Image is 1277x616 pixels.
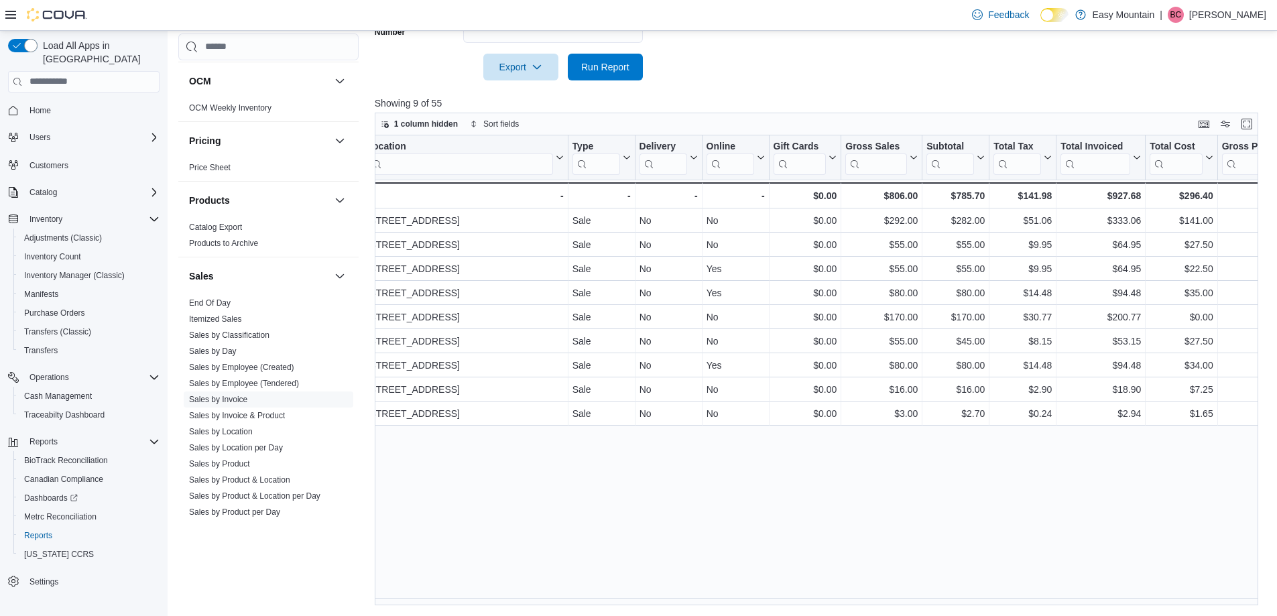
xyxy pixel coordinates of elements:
span: Inventory Count [24,251,81,262]
div: $806.00 [845,188,918,204]
input: Dark Mode [1040,8,1069,22]
span: Manifests [19,286,160,302]
button: Inventory Count [13,247,165,266]
a: OCM Weekly Inventory [189,103,271,113]
a: Inventory Manager (Classic) [19,267,130,284]
a: Canadian Compliance [19,471,109,487]
span: Washington CCRS [19,546,160,562]
h3: Pricing [189,134,221,147]
span: Sales by Product [189,458,250,469]
span: Adjustments (Classic) [19,230,160,246]
span: Settings [24,573,160,590]
span: Metrc Reconciliation [24,511,97,522]
a: End Of Day [189,298,231,308]
div: $785.70 [926,188,985,204]
span: Reports [29,436,58,447]
button: Customers [3,155,165,174]
div: - [572,188,630,204]
span: Reports [19,528,160,544]
span: Customers [29,160,68,171]
a: Sales by Invoice [189,395,247,404]
a: Catalog Export [189,223,242,232]
button: Purchase Orders [13,304,165,322]
button: Metrc Reconciliation [13,507,165,526]
span: Catalog Export [189,222,242,233]
h3: OCM [189,74,211,88]
span: Transfers [24,345,58,356]
span: Customers [24,156,160,173]
span: Price Sheet [189,162,231,173]
span: Canadian Compliance [24,474,103,485]
button: Users [3,128,165,147]
span: Inventory Manager (Classic) [24,270,125,281]
a: Transfers [19,343,63,359]
a: Sales by Invoice & Product [189,411,285,420]
a: Sales by Employee (Created) [189,363,294,372]
a: Sales by Product per Day [189,507,280,517]
span: Users [24,129,160,145]
a: Price Sheet [189,163,231,172]
button: OCM [189,74,329,88]
span: Inventory Manager (Classic) [19,267,160,284]
button: BioTrack Reconciliation [13,451,165,470]
button: Sort fields [465,116,524,132]
span: 1 column hidden [394,119,458,129]
div: OCM [178,100,359,121]
span: Sales by Invoice [189,394,247,405]
button: Canadian Compliance [13,470,165,489]
span: Transfers [19,343,160,359]
button: Inventory [3,210,165,229]
span: Manifests [24,289,58,300]
button: Run Report [568,54,643,80]
button: Catalog [3,183,165,202]
button: Pricing [332,133,348,149]
a: Sales by Employee (Tendered) [189,379,299,388]
a: Cash Management [19,388,97,404]
span: Sales by Employee (Tendered) [189,378,299,389]
span: Sales by Location [189,426,253,437]
div: Products [178,219,359,257]
button: Keyboard shortcuts [1196,116,1212,132]
button: Pricing [189,134,329,147]
span: Metrc Reconciliation [19,509,160,525]
span: Adjustments (Classic) [24,233,102,243]
a: Adjustments (Classic) [19,230,107,246]
button: Export [483,54,558,80]
div: $296.40 [1150,188,1213,204]
a: Customers [24,158,74,174]
a: Products to Archive [189,239,258,248]
button: Sales [332,268,348,284]
a: Dashboards [19,490,83,506]
span: Inventory [24,211,160,227]
span: Operations [29,372,69,383]
button: Cash Management [13,387,165,406]
a: Traceabilty Dashboard [19,407,110,423]
a: Sales by Location per Day [189,443,283,452]
div: - [639,188,697,204]
span: [US_STATE] CCRS [24,549,94,560]
a: Inventory Count [19,249,86,265]
span: Traceabilty Dashboard [24,410,105,420]
button: Transfers [13,341,165,360]
span: Sales by Classification [189,330,269,341]
span: Run Report [581,60,629,74]
a: Sales by Product & Location per Day [189,491,320,501]
span: Load All Apps in [GEOGRAPHIC_DATA] [38,39,160,66]
span: Sales by Day [189,346,237,357]
a: Manifests [19,286,64,302]
a: BioTrack Reconciliation [19,452,113,469]
span: Dashboards [19,490,160,506]
div: Sales [178,295,359,526]
a: Sales by Location [189,427,253,436]
a: Transfers (Classic) [19,324,97,340]
a: Home [24,103,56,119]
span: Sales by Employee (Created) [189,362,294,373]
span: Traceabilty Dashboard [19,407,160,423]
span: Catalog [24,184,160,200]
span: Transfers (Classic) [24,326,91,337]
p: [PERSON_NAME] [1189,7,1266,23]
a: Dashboards [13,489,165,507]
